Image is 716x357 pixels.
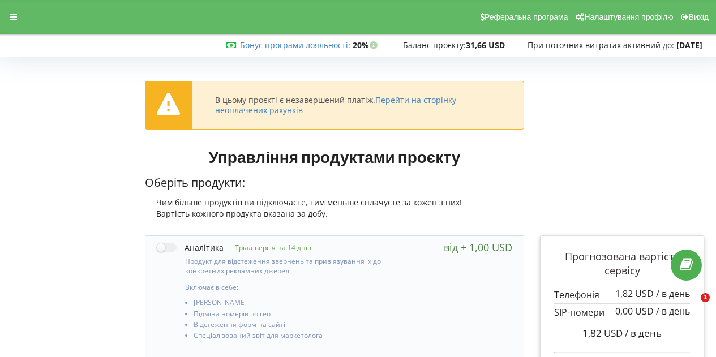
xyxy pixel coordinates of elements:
li: Відстеження форм на сайті [194,321,406,332]
li: [PERSON_NAME] [194,299,406,309]
label: Аналітика [157,242,224,253]
span: / в день [656,305,690,317]
span: Баланс проєкту: [403,40,466,50]
strong: 20% [353,40,380,50]
span: 1 [701,293,710,302]
span: / в день [656,287,690,300]
span: Налаштування профілю [584,12,673,21]
span: 1,82 USD [582,326,623,339]
strong: [DATE] [676,40,702,50]
div: від + 1,00 USD [444,242,512,253]
p: Тріал-версія на 14 днів [224,243,311,252]
p: Прогнозована вартість сервісу [554,250,690,278]
span: 1,82 USD [615,287,654,300]
span: 0,00 USD [615,305,654,317]
iframe: Intercom live chat [678,293,705,320]
li: Підміна номерів по гео [194,310,406,321]
h1: Управління продуктами проєкту [145,147,525,167]
p: Телефонія [554,289,690,302]
p: SIP-номери [554,306,690,319]
span: / в день [625,326,662,339]
span: Реферальна програма [485,12,568,21]
div: Вартість кожного продукта вказана за добу. [145,208,525,220]
a: Перейти на сторінку неоплачених рахунків [215,94,456,115]
p: Продукт для відстеження звернень та прив'язування їх до конкретних рекламних джерел. [185,256,406,276]
span: При поточних витратах активний до: [528,40,674,50]
a: Бонус програми лояльності [240,40,348,50]
div: Чим більше продуктів ви підключаєте, тим меньше сплачуєте за кожен з них! [145,197,525,208]
p: Оберіть продукти: [145,175,525,191]
span: Вихід [689,12,709,21]
div: В цьому проєкті є незавершений платіж. [215,95,501,115]
li: Спеціалізований звіт для маркетолога [194,332,406,342]
span: : [240,40,350,50]
p: Включає в себе: [185,282,406,292]
strong: 31,66 USD [466,40,505,50]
